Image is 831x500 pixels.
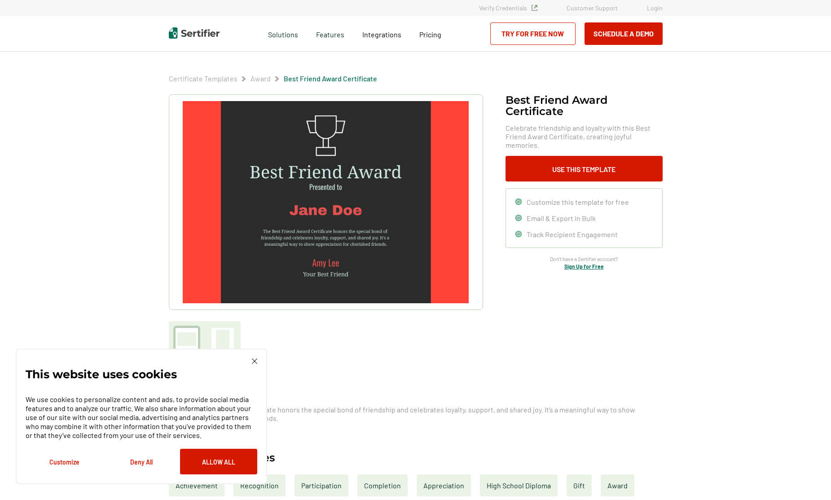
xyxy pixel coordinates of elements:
[527,214,596,222] span: Email & Export in Bulk
[362,28,401,39] a: Integrations
[169,405,635,422] span: The Best Friend Award Certificate honors the special bond of friendship and celebrates loyalty, s...
[316,28,344,39] span: Features
[550,255,618,263] span: Don’t have a Sertifier account?
[480,474,558,496] a: High School Diploma
[268,28,298,39] span: Solutions
[183,101,468,303] img: Best Friend Award Certificate​
[527,198,629,206] span: Customize this template for free
[417,474,471,496] a: Appreciation
[506,156,663,181] button: Use This Template
[251,74,271,83] a: Award
[601,474,634,496] a: Award
[103,449,180,474] button: Deny All
[284,74,377,83] a: Best Friend Award Certificate​
[419,30,441,39] span: Pricing
[169,474,224,496] a: Achievement
[169,74,237,83] a: Certificate Templates
[490,22,576,45] a: Try for Free Now
[506,124,663,149] span: Celebrate friendship and loyalty with this Best Friend Award Certificate, creating joyful memories.
[564,263,604,270] a: Sign Up for Free
[527,230,618,239] span: Track Recipient Engagement
[362,30,401,39] span: Integrations
[357,474,408,496] a: Completion
[26,449,103,474] button: Customize
[567,4,618,12] a: Customer Support
[786,457,831,500] iframe: Chat Widget
[26,370,177,379] p: This website uses cookies
[419,28,441,39] a: Pricing
[180,449,257,474] button: Allow All
[233,474,286,496] a: Recognition
[479,4,537,12] a: Verify Credentials
[169,74,377,83] div: Breadcrumb
[506,94,663,117] h1: Best Friend Award Certificate​
[295,474,348,496] a: Participation
[252,358,257,364] img: Cookie Popup Close
[169,27,220,39] img: Sertifier | Digital Credentialing Platform
[647,4,663,12] a: Login
[567,474,592,496] a: Gift
[585,22,663,45] button: Schedule a Demo
[532,5,537,11] img: Verified
[26,395,257,440] p: We use cookies to personalize content and ads, to provide social media features and to analyze ou...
